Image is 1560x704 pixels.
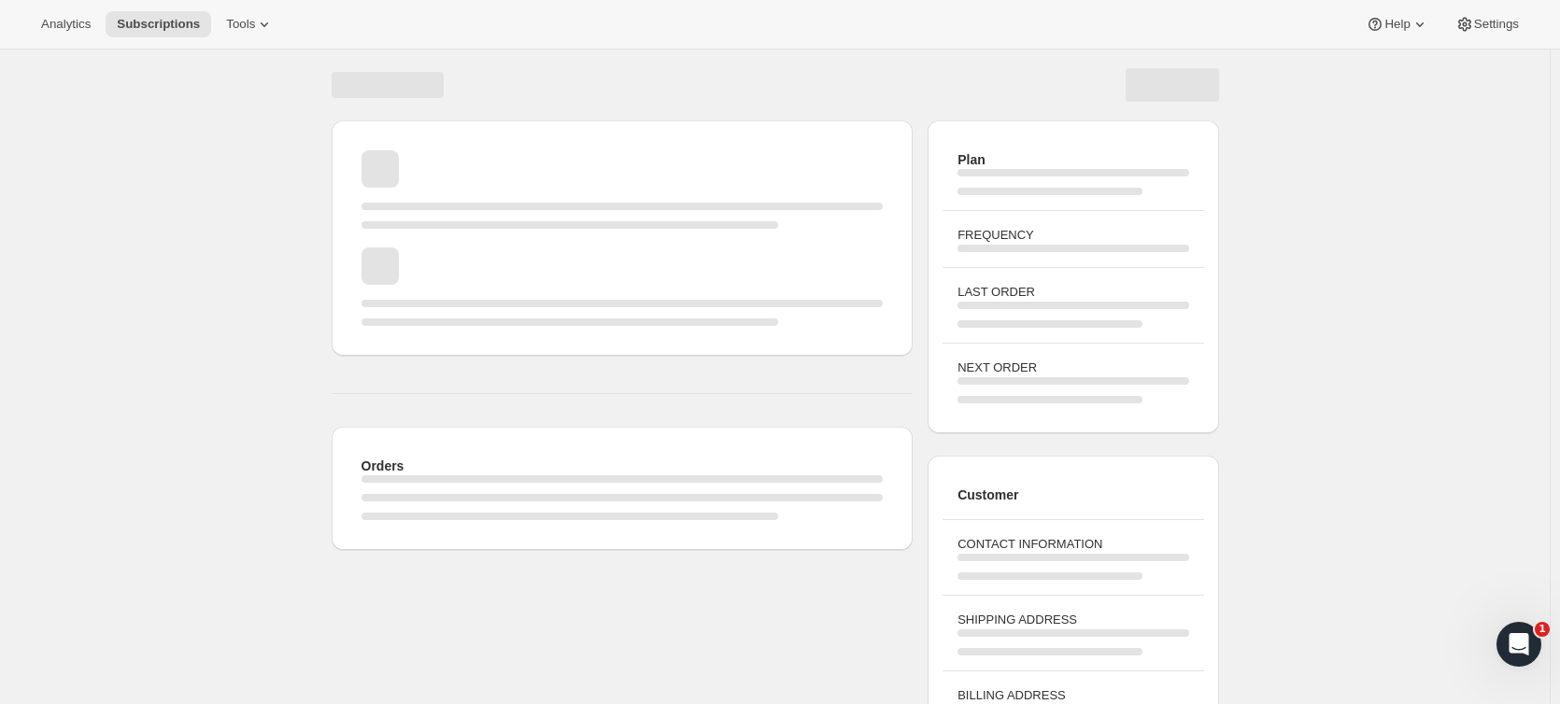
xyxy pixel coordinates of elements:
[362,457,884,475] h2: Orders
[215,11,285,37] button: Tools
[957,359,1188,377] h3: NEXT ORDER
[1444,11,1530,37] button: Settings
[957,611,1188,629] h3: SHIPPING ADDRESS
[957,226,1188,245] h3: FREQUENCY
[1535,622,1550,637] span: 1
[957,283,1188,302] h3: LAST ORDER
[957,486,1188,504] h2: Customer
[41,17,91,32] span: Analytics
[106,11,211,37] button: Subscriptions
[30,11,102,37] button: Analytics
[1474,17,1519,32] span: Settings
[117,17,200,32] span: Subscriptions
[957,150,1188,169] h2: Plan
[957,535,1188,554] h3: CONTACT INFORMATION
[226,17,255,32] span: Tools
[1384,17,1410,32] span: Help
[1496,622,1541,667] iframe: Intercom live chat
[1354,11,1439,37] button: Help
